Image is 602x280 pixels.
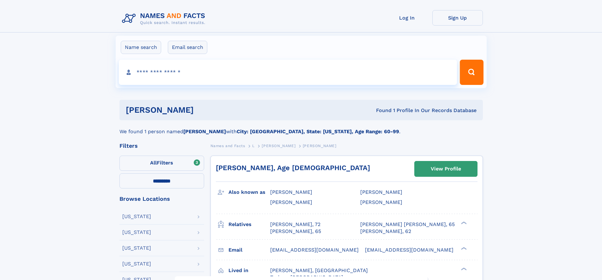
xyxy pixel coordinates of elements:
[119,143,204,149] div: Filters
[459,221,467,225] div: ❯
[122,246,151,251] div: [US_STATE]
[121,41,161,54] label: Name search
[459,267,467,271] div: ❯
[270,267,368,273] span: [PERSON_NAME], [GEOGRAPHIC_DATA]
[119,10,210,27] img: Logo Names and Facts
[122,261,151,266] div: [US_STATE]
[270,247,359,253] span: [EMAIL_ADDRESS][DOMAIN_NAME]
[459,246,467,250] div: ❯
[228,187,270,198] h3: Also known as
[360,199,402,205] span: [PERSON_NAME]
[270,199,312,205] span: [PERSON_NAME]
[252,142,255,150] a: L
[382,10,432,26] a: Log In
[285,107,477,114] div: Found 1 Profile In Our Records Database
[360,221,455,228] a: [PERSON_NAME] [PERSON_NAME], 65
[360,228,411,235] a: [PERSON_NAME], 62
[119,196,204,202] div: Browse Locations
[122,230,151,235] div: [US_STATE]
[210,142,245,150] a: Names and Facts
[365,247,453,253] span: [EMAIL_ADDRESS][DOMAIN_NAME]
[150,160,157,166] span: All
[262,142,295,150] a: [PERSON_NAME]
[216,164,370,172] a: [PERSON_NAME], Age [DEMOGRAPHIC_DATA]
[270,228,321,235] a: [PERSON_NAME], 65
[126,106,285,114] h1: [PERSON_NAME]
[228,245,270,255] h3: Email
[262,144,295,148] span: [PERSON_NAME]
[270,189,312,195] span: [PERSON_NAME]
[252,144,255,148] span: L
[119,120,483,135] div: We found 1 person named with .
[228,219,270,230] h3: Relatives
[119,60,457,85] input: search input
[119,156,204,171] label: Filters
[237,128,399,134] b: City: [GEOGRAPHIC_DATA], State: [US_STATE], Age Range: 60-99
[431,162,461,176] div: View Profile
[270,221,320,228] a: [PERSON_NAME], 72
[415,161,477,176] a: View Profile
[168,41,207,54] label: Email search
[460,60,483,85] button: Search Button
[303,144,337,148] span: [PERSON_NAME]
[360,189,402,195] span: [PERSON_NAME]
[122,214,151,219] div: [US_STATE]
[228,265,270,276] h3: Lived in
[432,10,483,26] a: Sign Up
[183,128,226,134] b: [PERSON_NAME]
